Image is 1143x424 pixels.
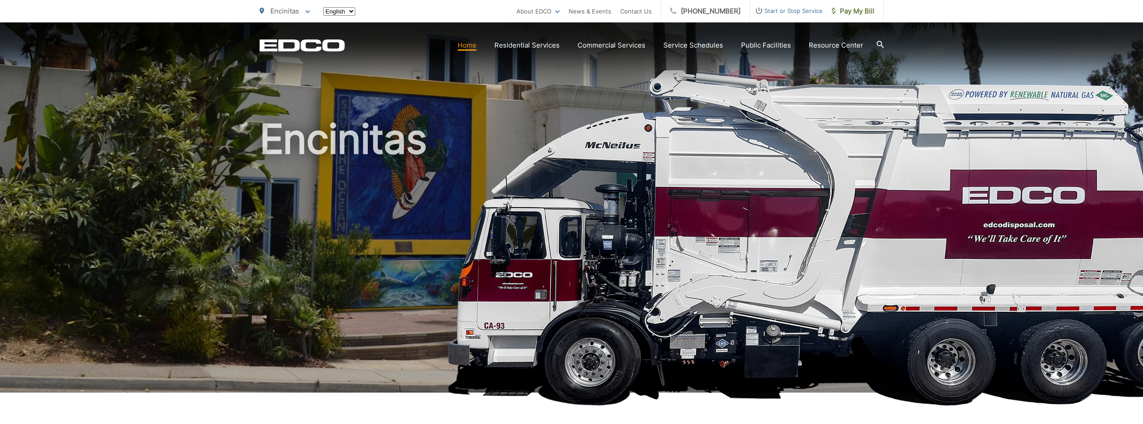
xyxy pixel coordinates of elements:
[494,40,560,51] a: Residential Services
[741,40,791,51] a: Public Facilities
[578,40,645,51] a: Commercial Services
[260,39,345,52] a: EDCD logo. Return to the homepage.
[620,6,652,17] a: Contact Us
[323,7,355,16] select: Select a language
[809,40,863,51] a: Resource Center
[458,40,477,51] a: Home
[663,40,723,51] a: Service Schedules
[569,6,611,17] a: News & Events
[260,117,884,401] h1: Encinitas
[516,6,560,17] a: About EDCO
[270,7,299,15] span: Encinitas
[832,6,874,17] span: Pay My Bill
